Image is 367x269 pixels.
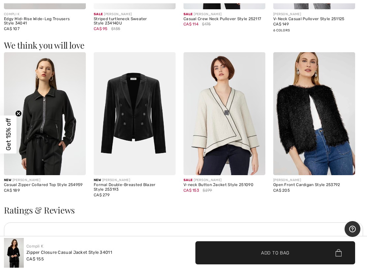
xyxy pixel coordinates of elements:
img: Formal Double-Breasted Blazer Style 253193 [94,52,176,175]
div: [PERSON_NAME] [183,178,265,183]
img: V-neck Button Jacket Style 251090 [183,52,265,175]
h3: We think you will love [4,41,363,50]
span: $279 [203,187,212,193]
div: Formal Double-Breasted Blazer Style 253193 [94,183,176,192]
div: [PERSON_NAME] [94,178,176,183]
span: New [94,178,101,182]
span: Get 15% off [5,118,12,151]
span: CA$ 205 [273,188,290,193]
img: Bag.svg [335,249,342,256]
div: Casual Crew Neck Pullover Style 252117 [183,17,265,21]
img: Casual Zipper Collared Top Style 254959 [4,52,86,175]
h3: Ratings & Reviews [4,206,363,214]
div: [PERSON_NAME] [94,12,176,17]
span: CA$ 95 [94,26,108,31]
span: CA$ 279 [94,193,110,197]
img: Open Front Cardigan Style 253792 [273,52,355,175]
div: Edgy Mid-Rise Wide-Leg Trousers Style 34041 [4,17,86,26]
span: CA$ 114 [183,22,198,26]
div: V-neck Button Jacket Style 251090 [183,183,265,187]
div: [PERSON_NAME] [273,178,355,183]
div: [PERSON_NAME] [273,12,355,17]
span: New [4,178,11,182]
span: $135 [111,26,120,32]
button: Close teaser [15,110,22,117]
div: COMPLI K [4,12,86,17]
span: Sale [94,12,103,16]
div: Casual Zipper Collared Top Style 254959 [4,183,86,187]
span: CA$ 153 [183,188,199,193]
div: Zipper Closure Casual Jacket Style 34011 [26,249,112,256]
a: Compli K [26,244,43,249]
div: V-Neck Casual Pullover Style 251125 [273,17,355,21]
button: Add to Bag [195,241,355,264]
div: Open Front Cardigan Style 253792 [273,183,355,187]
div: Striped turtleneck Sweater Style 234140U [94,17,176,26]
div: [PERSON_NAME] [183,12,265,17]
span: Sale [183,12,192,16]
span: 6 Colors [273,28,290,32]
span: Add to Bag [261,249,289,256]
div: [PERSON_NAME] [4,178,86,183]
span: CA$ 107 [4,26,19,31]
span: CA$ 189 [4,188,20,193]
span: CA$ 149 [273,22,289,26]
span: Sale [183,178,192,182]
iframe: Opens a widget where you can find more information [345,221,360,238]
img: Zipper Closure Casual Jacket Style 34011 [4,238,24,268]
span: $175 [202,21,211,27]
span: CA$ 155 [26,256,44,261]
